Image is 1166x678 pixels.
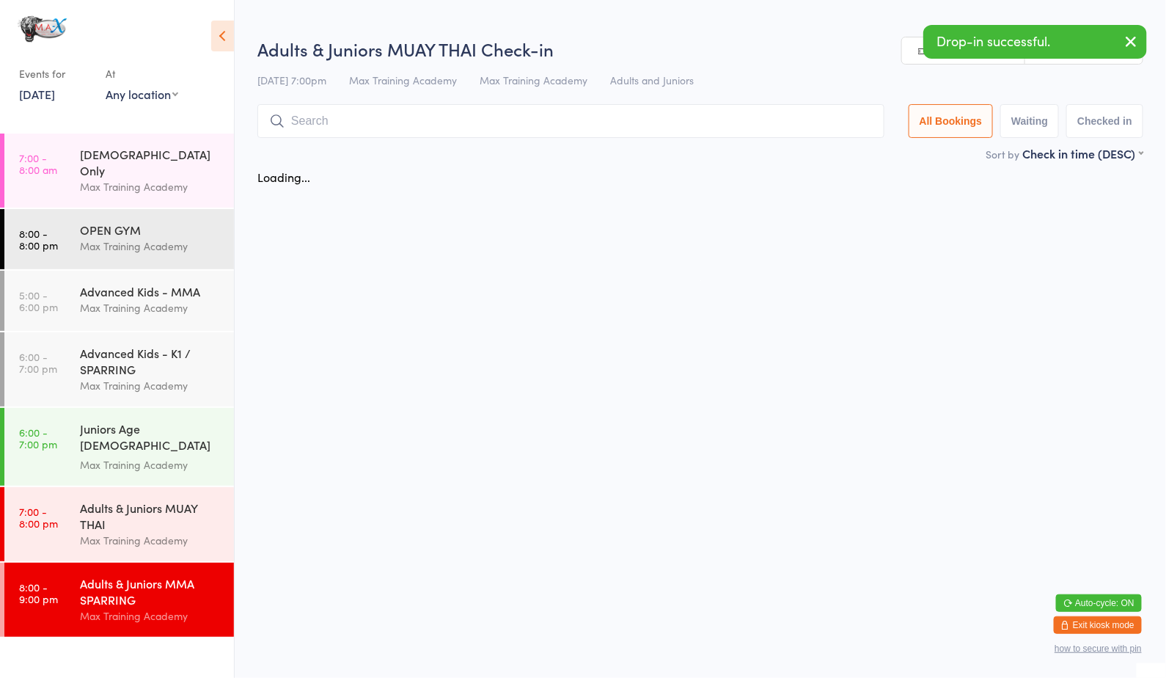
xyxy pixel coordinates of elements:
[257,37,1143,61] h2: Adults & Juniors MUAY THAI Check-in
[80,500,221,532] div: Adults & Juniors MUAY THAI
[257,104,884,138] input: Search
[106,86,178,102] div: Any location
[19,426,57,450] time: 6:00 - 7:00 pm
[4,271,234,331] a: 5:00 -6:00 pmAdvanced Kids - MMAMax Training Academy
[80,283,221,299] div: Advanced Kids - MMA
[909,104,994,138] button: All Bookings
[19,227,58,251] time: 8:00 - 8:00 pm
[986,147,1019,161] label: Sort by
[106,62,178,86] div: At
[480,73,587,87] span: Max Training Academy
[80,299,221,316] div: Max Training Academy
[257,73,326,87] span: [DATE] 7:00pm
[80,532,221,549] div: Max Training Academy
[80,420,221,456] div: Juniors Age [DEMOGRAPHIC_DATA] STRENGTH & CONDITIONING
[19,351,57,374] time: 6:00 - 7:00 pm
[257,169,310,185] div: Loading...
[80,345,221,377] div: Advanced Kids - K1 / SPARRING
[19,152,57,175] time: 7:00 - 8:00 am
[80,377,221,394] div: Max Training Academy
[80,178,221,195] div: Max Training Academy
[1022,145,1143,161] div: Check in time (DESC)
[80,575,221,608] div: Adults & Juniors MMA SPARRING
[80,222,221,238] div: OPEN GYM
[1000,104,1059,138] button: Waiting
[15,11,70,47] img: MAX Training Academy Ltd
[610,73,694,87] span: Adults and Juniors
[19,62,91,86] div: Events for
[80,608,221,624] div: Max Training Academy
[4,487,234,561] a: 7:00 -8:00 pmAdults & Juniors MUAY THAIMax Training Academy
[4,563,234,637] a: 8:00 -9:00 pmAdults & Juniors MMA SPARRINGMax Training Academy
[80,456,221,473] div: Max Training Academy
[1055,644,1142,654] button: how to secure with pin
[1054,616,1142,634] button: Exit kiosk mode
[80,238,221,255] div: Max Training Academy
[4,209,234,269] a: 8:00 -8:00 pmOPEN GYMMax Training Academy
[19,506,58,529] time: 7:00 - 8:00 pm
[80,146,221,178] div: [DEMOGRAPHIC_DATA] Only
[4,408,234,486] a: 6:00 -7:00 pmJuniors Age [DEMOGRAPHIC_DATA] STRENGTH & CONDITIONINGMax Training Academy
[19,289,58,313] time: 5:00 - 6:00 pm
[19,86,55,102] a: [DATE]
[923,25,1147,59] div: Drop-in successful.
[4,332,234,407] a: 6:00 -7:00 pmAdvanced Kids - K1 / SPARRINGMax Training Academy
[1066,104,1143,138] button: Checked in
[1056,594,1142,612] button: Auto-cycle: ON
[4,134,234,208] a: 7:00 -8:00 am[DEMOGRAPHIC_DATA] OnlyMax Training Academy
[19,581,58,605] time: 8:00 - 9:00 pm
[349,73,457,87] span: Max Training Academy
